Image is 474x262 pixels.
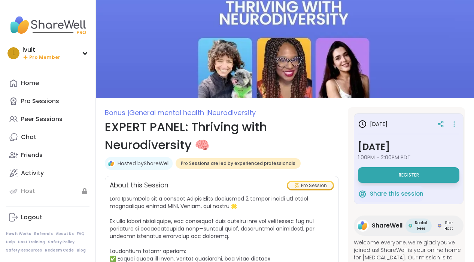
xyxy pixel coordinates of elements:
[21,169,44,177] div: Activity
[6,74,89,92] a: Home
[6,182,89,200] a: Host
[357,220,369,232] img: ShareWell
[118,160,170,167] a: Hosted byShareWell
[48,240,75,245] a: Safety Policy
[358,154,459,161] span: 1:00PM - 2:00PM PDT
[110,181,168,190] h2: About this Session
[6,110,89,128] a: Peer Sessions
[6,92,89,110] a: Pro Sessions
[22,46,60,54] div: lvult
[6,248,42,253] a: Safety Resources
[6,231,31,237] a: How It Works
[18,240,45,245] a: Host Training
[21,187,35,195] div: Host
[12,48,15,58] span: l
[21,133,36,141] div: Chat
[45,248,74,253] a: Redeem Code
[414,220,429,231] span: Rocket Peer
[105,118,339,154] h1: EXPERT PANEL: Thriving with Neurodiversity 🧠
[370,190,423,198] span: Share this session
[107,160,115,167] img: ShareWell
[358,120,388,129] h3: [DATE]
[6,240,15,245] a: Help
[6,12,89,38] img: ShareWell Nav Logo
[443,220,455,231] span: Star Host
[399,172,419,178] span: Register
[208,108,256,117] span: Neurodiversity
[77,231,85,237] a: FAQ
[77,248,86,253] a: Blog
[34,231,53,237] a: Referrals
[358,186,423,202] button: Share this session
[6,208,89,226] a: Logout
[438,224,441,228] img: Star Host
[6,164,89,182] a: Activity
[6,128,89,146] a: Chat
[56,231,74,237] a: About Us
[6,146,89,164] a: Friends
[29,54,60,61] span: Pro Member
[358,167,459,183] button: Register
[21,151,43,159] div: Friends
[354,216,464,236] a: ShareWellShareWellRocket PeerRocket PeerStar HostStar Host
[21,213,42,222] div: Logout
[358,189,367,198] img: ShareWell Logomark
[358,140,459,154] h3: [DATE]
[408,224,412,228] img: Rocket Peer
[372,221,402,230] span: ShareWell
[181,160,295,166] span: Pro Sessions are led by experienced professionals
[129,108,208,117] span: General mental health |
[21,97,59,105] div: Pro Sessions
[288,182,333,189] div: Pro Session
[21,115,63,123] div: Peer Sessions
[21,79,39,87] div: Home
